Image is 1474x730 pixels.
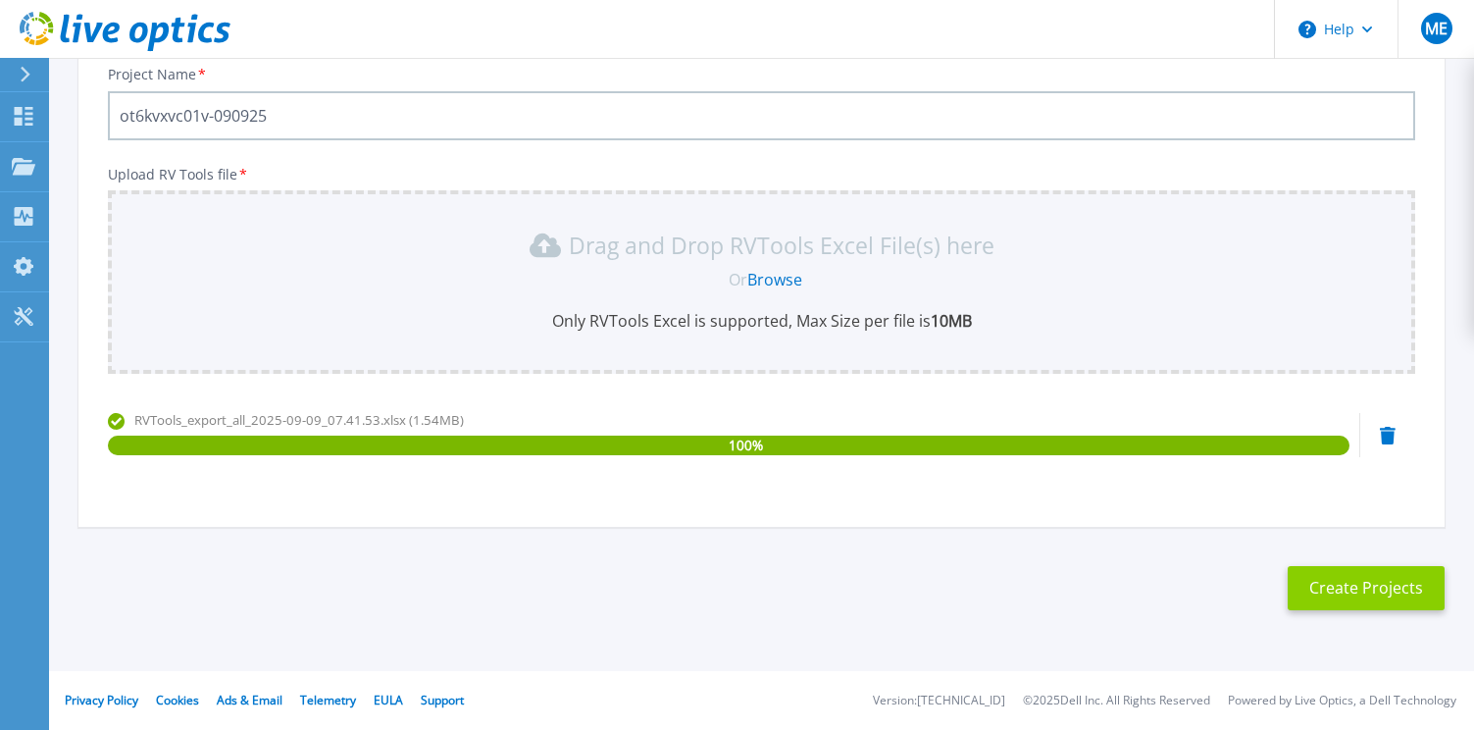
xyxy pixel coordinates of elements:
[120,230,1403,332] div: Drag and Drop RVTools Excel File(s) here OrBrowseOnly RVTools Excel is supported, Max Size per fi...
[729,436,763,455] span: 100 %
[729,269,747,290] span: Or
[108,68,208,81] label: Project Name
[421,692,464,708] a: Support
[1228,695,1456,707] li: Powered by Live Optics, a Dell Technology
[217,692,282,708] a: Ads & Email
[1288,566,1445,610] button: Create Projects
[134,411,464,429] span: RVTools_export_all_2025-09-09_07.41.53.xlsx (1.54MB)
[1425,21,1448,36] span: ME
[873,695,1005,707] li: Version: [TECHNICAL_ID]
[108,91,1415,140] input: Enter Project Name
[120,310,1403,332] p: Only RVTools Excel is supported, Max Size per file is
[156,692,199,708] a: Cookies
[65,692,138,708] a: Privacy Policy
[374,692,403,708] a: EULA
[300,692,356,708] a: Telemetry
[108,167,1415,182] p: Upload RV Tools file
[931,310,972,332] b: 10MB
[569,235,994,255] p: Drag and Drop RVTools Excel File(s) here
[747,269,802,290] a: Browse
[1023,695,1210,707] li: © 2025 Dell Inc. All Rights Reserved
